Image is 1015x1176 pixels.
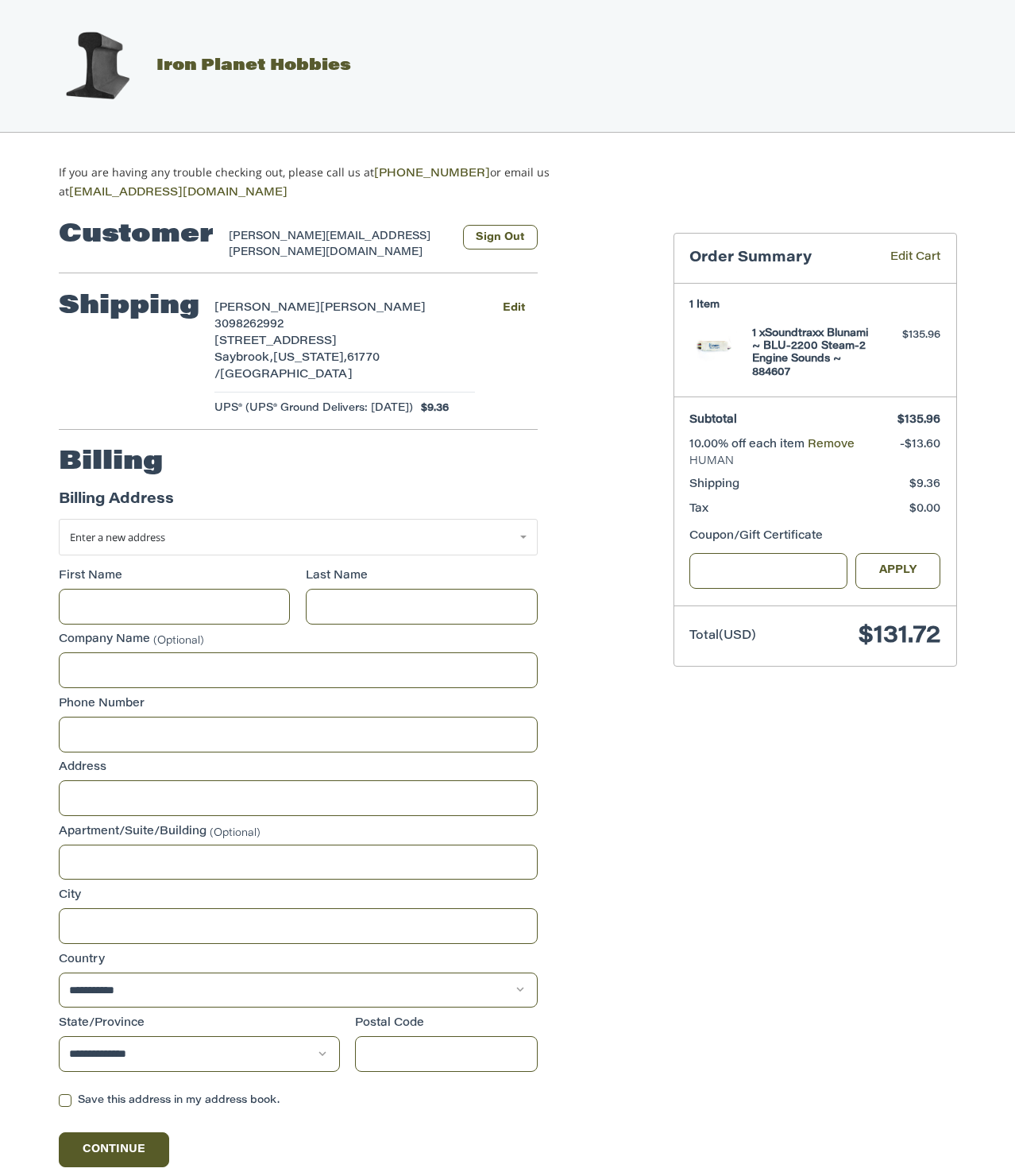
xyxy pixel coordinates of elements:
span: $0.00 [909,504,940,515]
img: Iron Planet Hobbies [57,26,137,106]
span: Subtotal [689,415,737,426]
a: Iron Planet Hobbies [41,58,351,74]
a: Remove [808,439,855,451]
small: (Optional) [210,827,261,838]
input: Gift Certificate or Coupon Code [689,553,847,589]
a: Enter or select a different address [59,519,538,555]
label: First Name [59,568,291,585]
label: Address [59,760,538,776]
label: State/Province [59,1015,340,1032]
label: Save this address in my address book. [59,1094,538,1107]
span: [PERSON_NAME] [320,303,426,314]
span: $135.96 [897,415,940,426]
span: Enter a new address [70,530,165,544]
span: Iron Planet Hobbies [156,58,351,74]
button: Continue [59,1132,170,1167]
span: $9.36 [909,479,940,490]
span: Saybrook, [214,353,273,364]
button: Apply [855,553,941,589]
span: 3098262992 [214,319,284,331]
button: Sign Out [463,225,538,250]
span: [PERSON_NAME] [214,303,320,314]
h2: Billing [59,447,163,478]
span: Shipping [689,479,739,490]
h4: 1 x Soundtraxx Blunami ~ BLU-2200 Steam-2 Engine Sounds ~ 884607 [752,327,874,379]
span: [GEOGRAPHIC_DATA] [220,369,353,381]
label: Country [59,952,538,969]
span: Tax [689,504,708,515]
legend: Billing Address [59,489,174,519]
a: Edit Cart [867,250,940,268]
label: Postal Code [355,1015,538,1032]
small: (Optional) [153,636,204,646]
button: Edit [491,296,538,319]
label: Last Name [306,568,538,585]
span: [US_STATE], [273,353,347,364]
label: Phone Number [59,696,538,713]
span: $131.72 [859,625,940,648]
span: [STREET_ADDRESS] [214,336,337,347]
h2: Customer [59,219,214,251]
h3: 1 Item [689,299,940,311]
span: 10.00% off each item [689,439,808,451]
label: Company Name [59,632,538,648]
a: [EMAIL_ADDRESS][DOMAIN_NAME] [69,188,288,199]
span: $9.36 [413,400,449,416]
div: [PERSON_NAME][EMAIL_ADDRESS][PERSON_NAME][DOMAIN_NAME] [229,229,447,260]
label: Apartment/Suite/Building [59,824,538,841]
h3: Order Summary [689,250,867,268]
span: HUMAN [689,454,940,470]
p: If you are having any trouble checking out, please call us at or email us at [59,164,600,202]
a: [PHONE_NUMBER] [374,168,490,180]
label: City [59,888,538,904]
span: Total (USD) [689,630,756,642]
div: Coupon/Gift Certificate [689,528,940,545]
span: -$13.60 [900,439,940,451]
div: $135.96 [878,327,940,343]
span: UPS® (UPS® Ground Delivers: [DATE]) [214,400,413,416]
h2: Shipping [59,291,199,323]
